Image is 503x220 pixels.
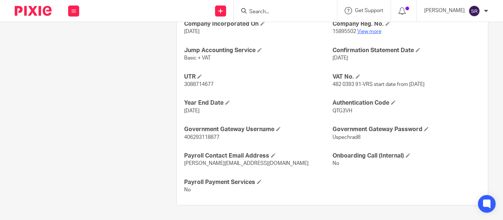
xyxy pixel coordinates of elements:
[333,135,360,140] span: Uspechrad8
[333,82,425,87] span: 482 0393 91-VRS start date from [DATE]
[184,55,211,61] span: Basic + VAT
[355,8,383,13] span: Get Support
[333,161,339,166] span: No
[333,73,481,81] h4: VAT No.
[184,108,200,113] span: [DATE]
[184,73,332,81] h4: UTR
[184,126,332,133] h4: Government Gateway Username
[184,152,332,160] h4: Payroll Contact Email Address
[184,20,332,28] h4: Company Incorporated On
[333,55,348,61] span: [DATE]
[184,47,332,54] h4: Jump Accounting Service
[333,126,481,133] h4: Government Gateway Password
[333,29,356,34] span: 15895502
[333,47,481,54] h4: Confirmation Statement Date
[333,152,481,160] h4: Onboarding Call (Internal)
[15,6,52,16] img: Pixie
[357,29,381,34] a: View more
[184,135,219,140] span: 406293118877
[424,7,465,14] p: [PERSON_NAME]
[333,108,352,113] span: QTG3VH
[184,82,214,87] span: 3088714677
[184,99,332,107] h4: Year End Date
[249,9,315,15] input: Search
[184,29,200,34] span: [DATE]
[333,20,481,28] h4: Company Reg. No.
[184,187,191,192] span: No
[468,5,480,17] img: svg%3E
[333,99,481,107] h4: Authentication Code
[184,161,309,166] span: [PERSON_NAME][EMAIL_ADDRESS][DOMAIN_NAME]
[184,178,332,186] h4: Payroll Payment Services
